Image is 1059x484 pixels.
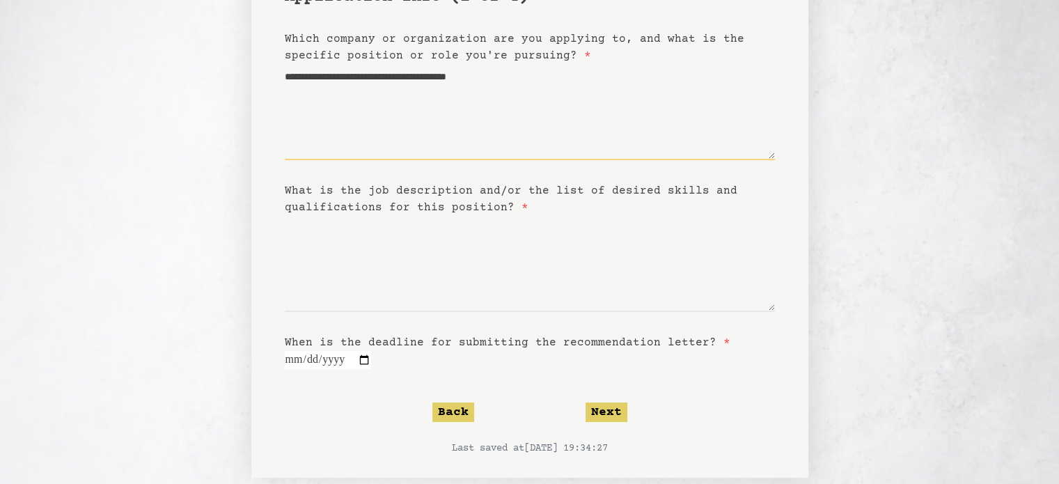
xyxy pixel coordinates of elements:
[285,442,775,455] p: Last saved at [DATE] 19:34:27
[285,185,737,214] label: What is the job description and/or the list of desired skills and qualifications for this position?
[586,403,627,422] button: Next
[285,336,730,349] label: When is the deadline for submitting the recommendation letter?
[285,33,744,62] label: Which company or organization are you applying to, and what is the specific position or role you'...
[432,403,474,422] button: Back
